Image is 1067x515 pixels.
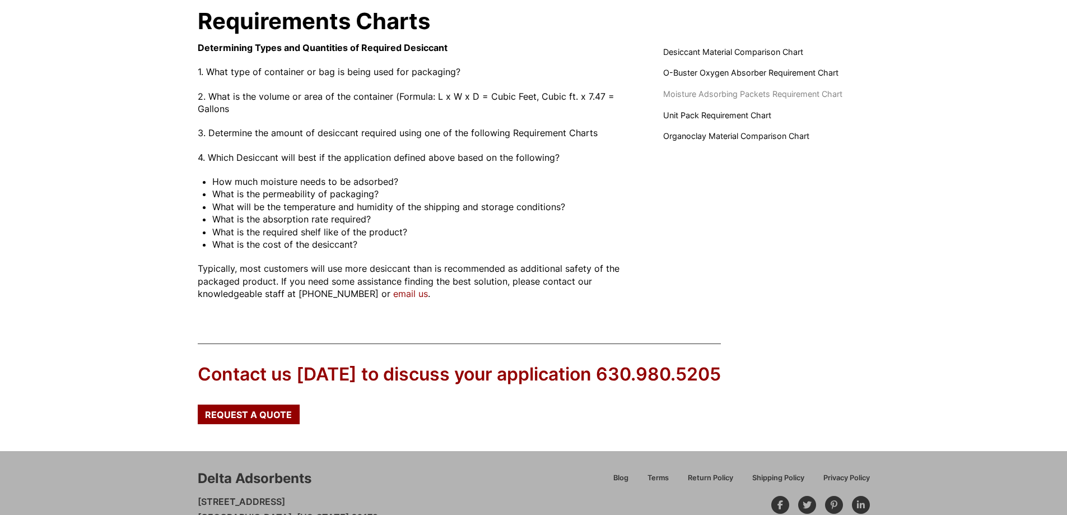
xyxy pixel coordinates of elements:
[198,42,448,53] strong: Determining Types and Quantities of Required Desiccant
[198,66,637,78] p: 1. What type of container or bag is being used for packaging?
[613,475,628,482] span: Blog
[678,472,743,491] a: Return Policy
[198,405,300,424] a: Request a Quote
[604,472,638,491] a: Blog
[663,88,842,100] a: Moisture Adsorbing Packets Requirement Chart
[647,475,669,482] span: Terms
[638,472,678,491] a: Terms
[743,472,814,491] a: Shipping Policy
[212,175,636,188] li: How much moisture needs to be adsorbed?
[205,410,292,419] span: Request a Quote
[212,188,636,200] li: What is the permeability of packaging?
[212,213,636,225] li: What is the absorption rate required?
[688,475,733,482] span: Return Policy
[814,472,870,491] a: Privacy Policy
[198,362,721,387] div: Contact us [DATE] to discuss your application 630.980.5205
[212,238,636,250] li: What is the cost of the desiccant?
[663,67,838,79] a: O-Buster Oxygen Absorber Requirement Chart
[663,130,809,142] a: Organoclay Material Comparison Chart
[212,201,636,213] li: What will be the temperature and humidity of the shipping and storage conditions?
[198,90,637,115] p: 2. What is the volume or area of the container (Formula: L x W x D = Cubic Feet, Cubic ft. x 7.47...
[823,475,870,482] span: Privacy Policy
[752,475,804,482] span: Shipping Policy
[663,46,803,58] a: Desiccant Material Comparison Chart
[198,262,637,300] p: Typically, most customers will use more desiccant than is recommended as additional safety of the...
[198,10,870,33] h1: Requirements Charts
[393,288,428,299] a: email us
[212,226,636,238] li: What is the required shelf like of the product?
[198,151,637,164] p: 4. Which Desiccant will best if the application defined above based on the following?
[663,109,771,122] a: Unit Pack Requirement Chart
[198,127,637,139] p: 3. Determine the amount of desiccant required using one of the following Requirement Charts
[198,469,311,488] div: Delta Adsorbents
